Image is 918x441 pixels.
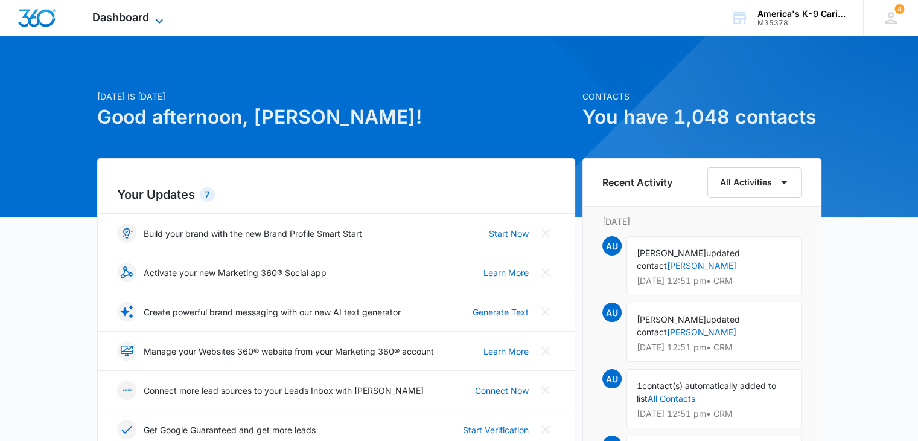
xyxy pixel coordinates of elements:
span: AU [602,303,622,322]
p: [DATE] [602,215,802,228]
button: Close [536,341,555,361]
p: Create powerful brand messaging with our new AI text generator [144,306,401,318]
p: Activate your new Marketing 360® Social app [144,266,327,279]
span: 4 [894,4,904,14]
span: AU [602,369,622,388]
a: Start Now [489,227,529,240]
h2: Your Updates [117,185,555,204]
div: notifications count [894,4,904,14]
span: AU [602,236,622,256]
div: account id [757,19,846,27]
div: 7 [200,187,215,202]
h1: Good afternoon, [PERSON_NAME]! [97,103,575,132]
button: Close [536,224,555,243]
span: [PERSON_NAME] [637,314,706,324]
a: Connect Now [475,384,529,397]
span: [PERSON_NAME] [637,248,706,258]
h1: You have 1,048 contacts [582,103,821,132]
a: Generate Text [473,306,529,318]
button: Close [536,420,555,439]
button: Close [536,263,555,282]
div: account name [757,9,846,19]
p: Manage your Websites 360® website from your Marketing 360® account [144,345,434,358]
p: [DATE] is [DATE] [97,90,575,103]
span: 1 [637,381,642,391]
span: contact(s) automatically added to list [637,381,776,404]
button: Close [536,381,555,400]
p: Get Google Guaranteed and get more leads [144,423,316,436]
button: Close [536,302,555,321]
button: All Activities [707,167,802,198]
a: All Contacts [648,393,695,404]
span: Dashboard [92,11,149,24]
a: [PERSON_NAME] [667,327,736,337]
p: Build your brand with the new Brand Profile Smart Start [144,227,362,240]
a: Start Verification [463,423,529,436]
p: [DATE] 12:51 pm • CRM [637,277,791,285]
h6: Recent Activity [602,175,672,190]
p: [DATE] 12:51 pm • CRM [637,410,791,418]
p: Connect more lead sources to your Leads Inbox with [PERSON_NAME] [144,384,424,397]
p: Contacts [582,90,821,103]
a: [PERSON_NAME] [667,260,736,271]
p: [DATE] 12:51 pm • CRM [637,343,791,352]
a: Learn More [483,266,529,279]
a: Learn More [483,345,529,358]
